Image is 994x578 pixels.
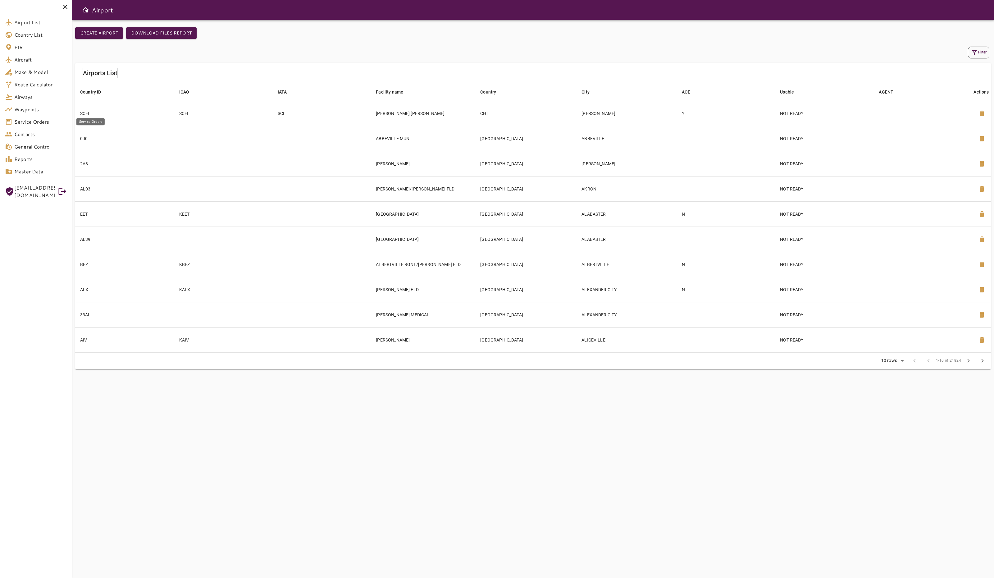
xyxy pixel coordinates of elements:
p: NOT READY [780,337,869,343]
td: ALBERTVILLE RGNL/[PERSON_NAME] FLD [371,252,475,277]
td: N [677,252,775,277]
p: NOT READY [780,312,869,318]
td: [GEOGRAPHIC_DATA] [475,227,577,252]
td: AL03 [75,176,174,201]
td: [GEOGRAPHIC_DATA] [475,151,577,176]
div: AOE [682,88,690,96]
button: Delete Airport [974,181,989,196]
h6: Airports List [83,68,117,78]
button: Open drawer [80,4,92,16]
div: AGENT [879,88,893,96]
td: N [677,201,775,227]
span: [EMAIL_ADDRESS][DOMAIN_NAME] [14,184,55,199]
span: First Page [906,353,921,368]
span: Waypoints [14,106,67,113]
button: Delete Airport [974,106,989,121]
span: Airways [14,93,67,101]
span: delete [978,336,986,344]
span: Route Calculator [14,81,67,88]
td: ALX [75,277,174,302]
span: FIR [14,44,67,51]
div: Country [480,88,496,96]
span: delete [978,236,986,243]
td: KAIV [174,327,273,352]
td: [PERSON_NAME] FLD [371,277,475,302]
div: 10 rows [877,356,906,365]
p: NOT READY [780,211,869,217]
td: 0J0 [75,126,174,151]
td: ABBEVILLE [577,126,677,151]
td: ALABASTER [577,201,677,227]
span: Make & Model [14,68,67,76]
span: Aircraft [14,56,67,63]
td: N [677,277,775,302]
button: Delete Airport [974,282,989,297]
span: ICAO [179,88,198,96]
button: Create airport [75,27,123,39]
span: City [581,88,598,96]
td: CHL [475,101,577,126]
p: NOT READY [780,236,869,242]
td: [GEOGRAPHIC_DATA] [475,252,577,277]
span: Reports [14,155,67,163]
td: [GEOGRAPHIC_DATA] [371,227,475,252]
span: Next Page [961,353,976,368]
td: [GEOGRAPHIC_DATA] [475,277,577,302]
div: City [581,88,590,96]
td: KALX [174,277,273,302]
p: NOT READY [780,186,869,192]
td: ALEXANDER CITY [577,302,677,327]
td: Y [677,101,775,126]
h6: Airport [92,5,113,15]
span: delete [978,185,986,193]
td: EET [75,201,174,227]
p: NOT READY [780,135,869,142]
div: Country ID [80,88,101,96]
td: KBFZ [174,252,273,277]
div: Usable [780,88,794,96]
td: KEET [174,201,273,227]
td: 2A8 [75,151,174,176]
span: IATA [278,88,295,96]
span: Usable [780,88,802,96]
button: Filter [968,47,989,58]
td: [PERSON_NAME] [371,151,475,176]
span: delete [978,261,986,268]
button: Download Files Report [126,27,197,39]
span: delete [978,110,986,117]
td: AIV [75,327,174,352]
div: Service Orders [76,118,105,125]
td: [GEOGRAPHIC_DATA] [371,201,475,227]
span: Country List [14,31,67,39]
td: [PERSON_NAME] [371,327,475,352]
td: [GEOGRAPHIC_DATA] [475,201,577,227]
div: IATA [278,88,287,96]
p: NOT READY [780,161,869,167]
span: 1-10 of 21824 [936,358,961,364]
td: SCL [273,101,371,126]
button: Delete Airport [974,131,989,146]
p: NOT READY [780,287,869,293]
button: Delete Airport [974,257,989,272]
td: 33AL [75,302,174,327]
td: [PERSON_NAME]/[PERSON_NAME] FLD [371,176,475,201]
span: chevron_right [965,357,972,365]
span: Contacts [14,131,67,138]
span: delete [978,160,986,167]
td: SCEL [174,101,273,126]
button: Delete Airport [974,333,989,347]
span: delete [978,311,986,319]
span: AOE [682,88,698,96]
button: Delete Airport [974,232,989,247]
span: Airport List [14,19,67,26]
span: Service Orders [14,118,67,126]
td: BFZ [75,252,174,277]
div: Facility name [376,88,403,96]
span: delete [978,286,986,293]
td: [GEOGRAPHIC_DATA] [475,176,577,201]
button: Delete Airport [974,207,989,222]
span: Master Data [14,168,67,175]
td: ABBEVILLE MUNI [371,126,475,151]
div: 10 rows [880,358,899,363]
span: delete [978,135,986,142]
